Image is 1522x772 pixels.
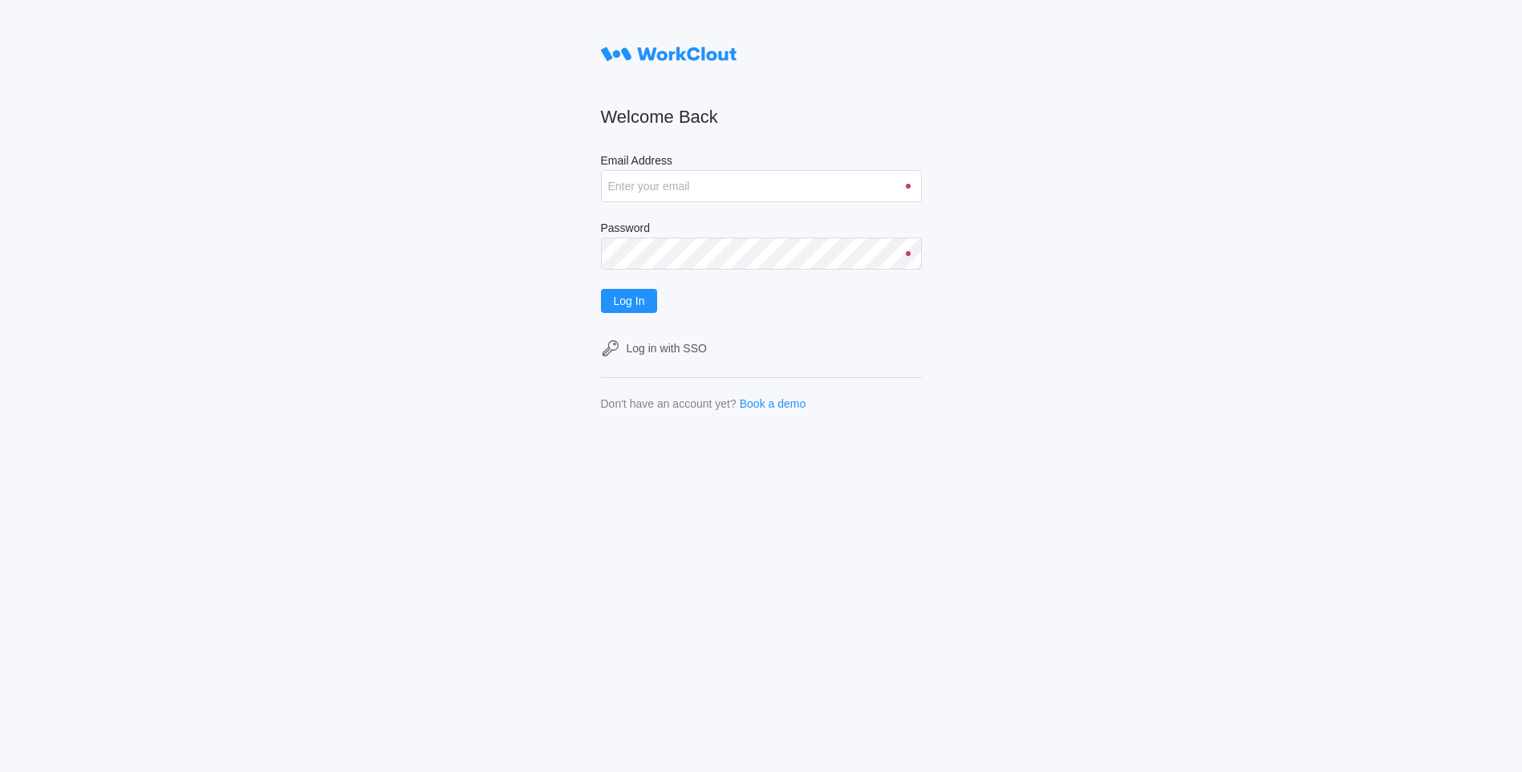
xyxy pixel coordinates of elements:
span: Log In [614,295,645,307]
a: Book a demo [740,397,806,410]
input: Enter your email [601,170,922,202]
div: Log in with SSO [627,342,707,355]
label: Email Address [601,154,922,170]
button: Log In [601,289,658,313]
h2: Welcome Back [601,106,922,128]
label: Password [601,221,922,238]
div: Don't have an account yet? [601,397,737,410]
a: Log in with SSO [601,339,922,358]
